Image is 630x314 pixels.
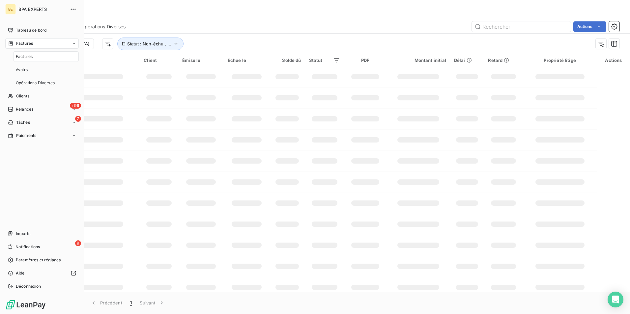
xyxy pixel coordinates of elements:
[273,58,301,63] div: Solde dû
[86,296,126,310] button: Précédent
[601,58,626,63] div: Actions
[127,41,171,46] span: Statut : Non-échu , ...
[15,244,40,250] span: Notifications
[16,80,55,86] span: Opérations Diverses
[16,40,33,46] span: Factures
[608,292,623,307] div: Open Intercom Messenger
[16,119,30,125] span: Tâches
[5,300,46,310] img: Logo LeanPay
[527,58,593,63] div: Propriété litige
[16,54,33,60] span: Factures
[309,58,340,63] div: Statut
[16,257,61,263] span: Paramètres et réglages
[144,58,174,63] div: Client
[130,300,132,306] span: 1
[5,4,16,14] div: BE
[126,296,136,310] button: 1
[16,93,29,99] span: Clients
[70,103,81,109] span: +99
[5,268,79,278] a: Aide
[454,58,480,63] div: Délai
[136,296,169,310] button: Suivant
[182,58,219,63] div: Émise le
[16,133,36,139] span: Paiements
[16,27,46,33] span: Tableau de bord
[391,58,446,63] div: Montant initial
[488,58,519,63] div: Retard
[75,116,81,122] span: 7
[573,21,606,32] button: Actions
[16,283,41,289] span: Déconnexion
[81,23,126,30] span: Opérations Diverses
[228,58,266,63] div: Échue le
[348,58,383,63] div: PDF
[16,106,33,112] span: Relances
[472,21,571,32] input: Rechercher
[18,7,66,12] span: BPA EXPERTS
[16,231,30,237] span: Imports
[16,270,25,276] span: Aide
[16,67,28,73] span: Avoirs
[117,38,184,50] button: Statut : Non-échu , ...
[75,240,81,246] span: 9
